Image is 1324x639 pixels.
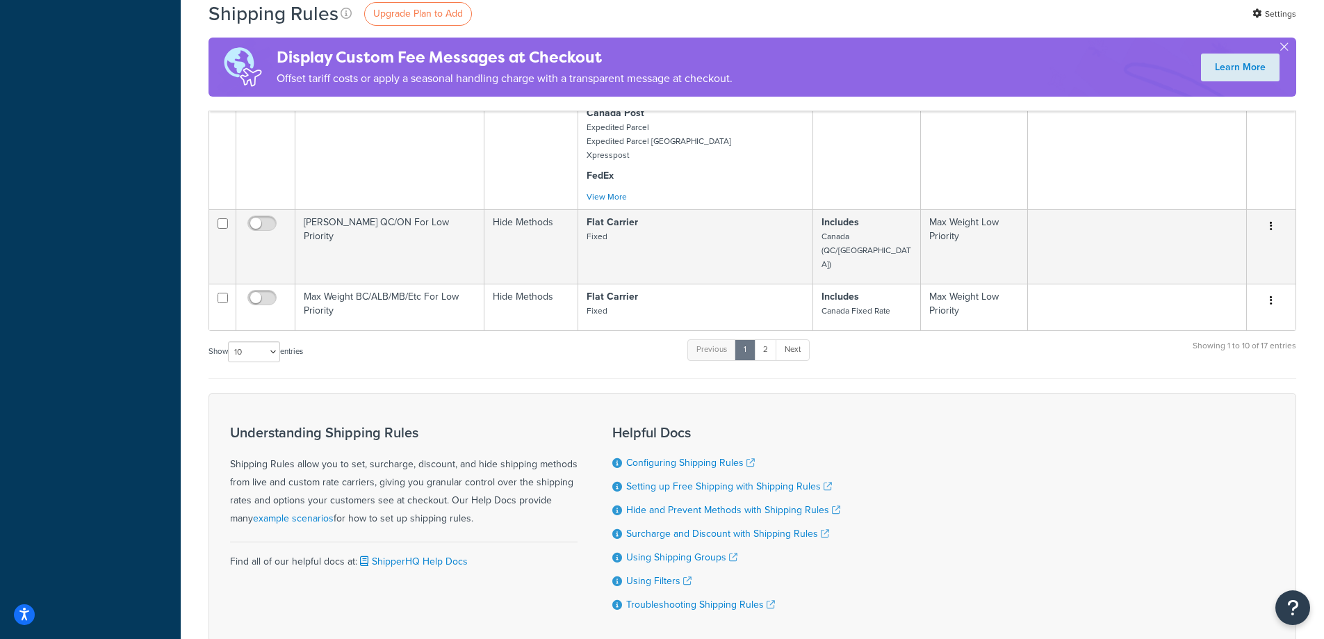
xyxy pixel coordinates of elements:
strong: Includes [822,289,859,304]
a: Setting up Free Shipping with Shipping Rules [626,479,832,494]
td: [PERSON_NAME] QC/ON For Low Priority [295,209,484,284]
button: Open Resource Center [1275,590,1310,625]
p: Offset tariff costs or apply a seasonal handling charge with a transparent message at checkout. [277,69,733,88]
a: Upgrade Plan to Add [364,2,472,26]
small: Fixed [587,305,607,317]
h3: Helpful Docs [612,425,840,440]
label: Show entries [209,341,303,362]
div: Find all of our helpful docs at: [230,542,578,571]
a: Troubleshooting Shipping Rules [626,597,775,612]
a: Learn More [1201,54,1280,81]
a: ShipperHQ Help Docs [357,554,468,569]
small: Expedited Parcel Expedited Parcel [GEOGRAPHIC_DATA] Xpresspost [587,121,731,161]
small: Fixed [587,230,607,243]
td: Hide Methods [484,209,578,284]
td: Max Weight Low Priority [921,284,1028,330]
a: example scenarios [253,511,334,526]
span: Upgrade Plan to Add [373,6,463,21]
td: [GEOGRAPHIC_DATA] Only [295,65,484,209]
a: View More [587,191,627,203]
a: Next [776,339,810,360]
div: Showing 1 to 10 of 17 entries [1193,338,1296,368]
strong: Flat Carrier [587,289,638,304]
h3: Understanding Shipping Rules [230,425,578,440]
small: Canada Fixed Rate [822,305,890,317]
a: 1 [735,339,755,360]
a: 2 [754,339,777,360]
a: Hide and Prevent Methods with Shipping Rules [626,503,840,517]
strong: FedEx [587,168,614,183]
a: Configuring Shipping Rules [626,455,755,470]
select: Showentries [228,341,280,362]
h4: Display Custom Fee Messages at Checkout [277,46,733,69]
img: duties-banner-06bc72dcb5fe05cb3f9472aba00be2ae8eb53ab6f0d8bb03d382ba314ac3c341.png [209,38,277,97]
td: Max Weight BC/ALB/MB/Etc For Low Priority [295,284,484,330]
a: Surcharge and Discount with Shipping Rules [626,526,829,541]
a: Settings [1252,4,1296,24]
div: Shipping Rules allow you to set, surcharge, discount, and hide shipping methods from live and cus... [230,425,578,528]
small: Canada (QC/[GEOGRAPHIC_DATA]) [822,230,911,270]
a: Using Shipping Groups [626,550,737,565]
strong: Canada Post [587,106,644,120]
a: Using Filters [626,574,692,588]
td: Max Weight Low Priority [921,209,1028,284]
strong: Includes [822,215,859,229]
td: Hide Methods [484,65,578,209]
strong: Flat Carrier [587,215,638,229]
td: Hide Methods [484,284,578,330]
a: Previous [687,339,736,360]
